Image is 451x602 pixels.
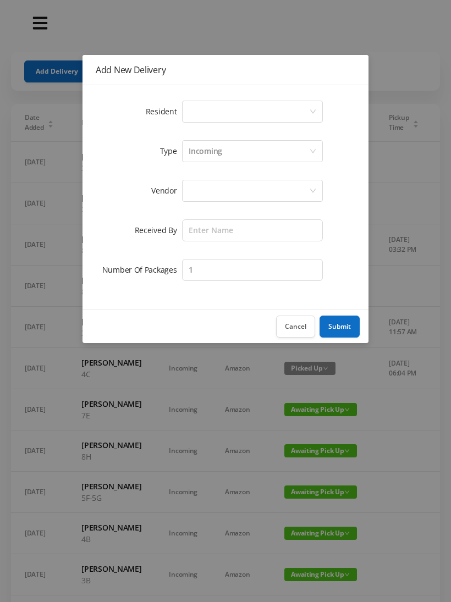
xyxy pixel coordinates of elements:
label: Resident [146,106,183,117]
div: Add New Delivery [96,64,355,76]
button: Cancel [276,316,315,338]
button: Submit [320,316,360,338]
label: Number Of Packages [102,264,183,275]
label: Received By [135,225,183,235]
div: Incoming [189,141,222,162]
form: Add New Delivery [96,98,355,283]
i: icon: down [310,108,316,116]
input: Enter Name [182,219,323,241]
label: Type [160,146,183,156]
label: Vendor [151,185,182,196]
i: icon: down [310,148,316,156]
i: icon: down [310,187,316,195]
